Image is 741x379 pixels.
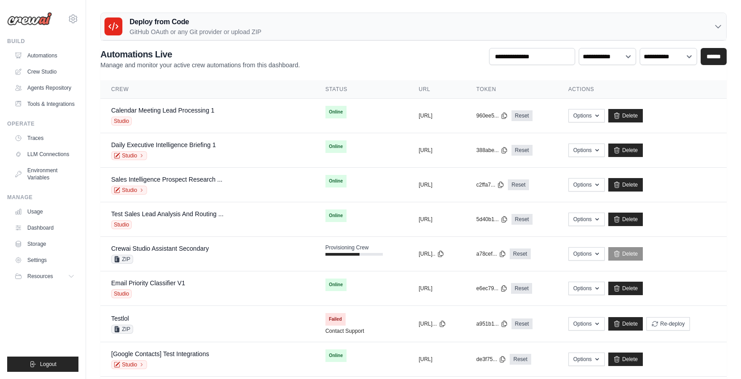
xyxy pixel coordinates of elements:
a: Test Sales Lead Analysis And Routing ... [111,210,224,218]
th: Status [315,80,408,99]
h3: Deploy from Code [130,17,261,27]
th: Actions [558,80,727,99]
a: Reset [511,214,533,225]
a: Reset [511,283,532,294]
a: Dashboard [11,221,78,235]
button: Resources [11,269,78,283]
span: Online [325,175,347,187]
a: Delete [608,282,643,295]
a: Studio [111,360,147,369]
th: Crew [100,80,315,99]
span: Online [325,349,347,362]
a: Calendar Meeting Lead Processing 1 [111,107,214,114]
p: GitHub OAuth or any Git provider or upload ZIP [130,27,261,36]
span: Online [325,279,347,291]
button: de3f75... [477,356,507,363]
button: e6ec79... [477,285,507,292]
a: Studio [111,151,147,160]
div: Build [7,38,78,45]
span: Failed [325,313,346,326]
a: Reset [508,179,529,190]
button: 960ee5... [477,112,508,119]
div: Manage [7,194,78,201]
button: a78cef... [477,250,506,257]
a: Usage [11,205,78,219]
button: c2ffa7... [477,181,504,188]
a: [Google Contacts] Test Integrations [111,350,209,357]
span: Logout [40,361,56,368]
button: Logout [7,357,78,372]
button: Options [568,109,605,122]
th: URL [408,80,466,99]
button: Options [568,178,605,192]
a: Storage [11,237,78,251]
a: Testlol [111,315,129,322]
a: Reset [511,145,533,156]
a: Settings [11,253,78,267]
a: Delete [608,353,643,366]
img: Logo [7,12,52,26]
a: Reset [510,248,531,259]
th: Token [466,80,558,99]
a: Crewai Studio Assistant Secondary [111,245,209,252]
a: Sales Intelligence Prospect Research ... [111,176,222,183]
a: Environment Variables [11,163,78,185]
a: Delete [608,247,643,261]
a: Email Priority Classifier V1 [111,279,185,287]
a: Tools & Integrations [11,97,78,111]
button: Options [568,353,605,366]
a: Studio [111,186,147,195]
span: Resources [27,273,53,280]
span: ZIP [111,255,133,264]
span: Online [325,140,347,153]
a: Delete [608,109,643,122]
p: Manage and monitor your active crew automations from this dashboard. [100,61,300,70]
a: Agents Repository [11,81,78,95]
span: Studio [111,289,132,298]
button: a951b1... [477,320,508,327]
button: Options [568,317,605,331]
a: Reset [510,354,531,365]
button: Options [568,144,605,157]
a: Contact Support [325,327,364,335]
span: Online [325,209,347,222]
span: Provisioning Crew [325,244,369,251]
span: Online [325,106,347,118]
a: Delete [608,317,643,331]
button: Re-deploy [646,317,690,331]
a: Reset [511,318,533,329]
a: Automations [11,48,78,63]
button: 388abe... [477,147,508,154]
a: Traces [11,131,78,145]
span: Studio [111,117,132,126]
a: Crew Studio [11,65,78,79]
a: Delete [608,144,643,157]
button: Options [568,213,605,226]
a: Daily Executive Intelligence Briefing 1 [111,141,216,148]
a: Delete [608,213,643,226]
a: Reset [511,110,533,121]
a: LLM Connections [11,147,78,161]
h2: Automations Live [100,48,300,61]
button: Options [568,282,605,295]
div: Operate [7,120,78,127]
span: ZIP [111,325,133,334]
a: Delete [608,178,643,192]
button: 5d40b1... [477,216,508,223]
span: Studio [111,220,132,229]
button: Options [568,247,605,261]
